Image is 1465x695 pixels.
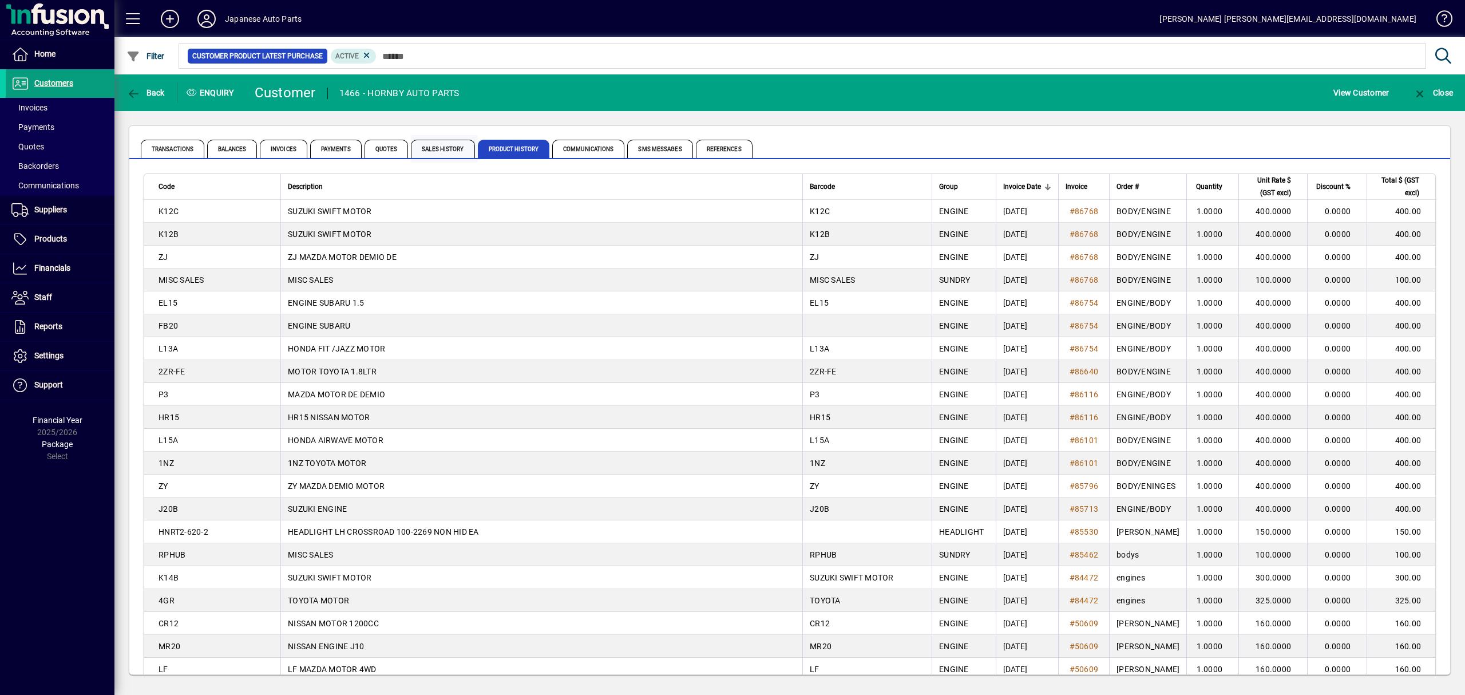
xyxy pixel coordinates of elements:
[1307,223,1367,246] td: 0.0000
[34,205,67,214] span: Suppliers
[1109,291,1186,314] td: ENGINE/BODY
[939,504,969,514] span: ENGINE
[1109,314,1186,337] td: ENGINE/BODY
[1307,314,1367,337] td: 0.0000
[225,10,302,28] div: Japanese Auto Parts
[1109,429,1186,452] td: BODY/ENGINE
[1070,367,1075,376] span: #
[1186,200,1238,223] td: 1.0000
[159,180,175,193] span: Code
[1314,180,1361,193] div: Discount %
[1075,642,1098,651] span: 50609
[1109,406,1186,429] td: ENGINE/BODY
[6,40,114,69] a: Home
[1066,457,1103,469] a: #86101
[1238,475,1307,497] td: 400.0000
[1159,10,1416,28] div: [PERSON_NAME] [PERSON_NAME][EMAIL_ADDRESS][DOMAIN_NAME]
[1066,617,1103,630] a: #50609
[6,313,114,341] a: Reports
[1066,205,1103,218] a: #86768
[1401,82,1465,103] app-page-header-button: Close enquiry
[1109,360,1186,383] td: BODY/ENGINE
[996,429,1058,452] td: [DATE]
[1186,337,1238,360] td: 1.0000
[1075,367,1098,376] span: 86640
[1238,200,1307,223] td: 400.0000
[1066,180,1087,193] span: Invoice
[11,103,47,112] span: Invoices
[810,180,835,193] span: Barcode
[1075,573,1098,582] span: 84472
[939,413,969,422] span: ENGINE
[939,436,969,445] span: ENGINE
[255,84,316,102] div: Customer
[1116,180,1139,193] span: Order #
[1186,314,1238,337] td: 1.0000
[6,283,114,312] a: Staff
[159,252,168,262] span: ZJ
[260,140,307,158] span: Invoices
[1186,360,1238,383] td: 1.0000
[810,275,856,285] span: MISC SALES
[1075,619,1098,628] span: 50609
[996,406,1058,429] td: [DATE]
[1075,321,1098,330] span: 86754
[810,230,830,239] span: K12B
[1186,429,1238,452] td: 1.0000
[1075,344,1098,353] span: 86754
[1075,413,1098,422] span: 86116
[939,390,969,399] span: ENGINE
[1367,543,1435,566] td: 100.00
[939,207,969,216] span: ENGINE
[1428,2,1451,40] a: Knowledge Base
[1238,223,1307,246] td: 400.0000
[6,117,114,137] a: Payments
[6,254,114,283] a: Financials
[11,123,54,132] span: Payments
[552,140,624,158] span: Communications
[159,390,169,399] span: P3
[1307,497,1367,520] td: 0.0000
[996,452,1058,475] td: [DATE]
[1367,383,1435,406] td: 400.00
[996,520,1058,543] td: [DATE]
[188,9,225,29] button: Profile
[288,481,385,491] span: ZY MAZDA DEMIO MOTOR
[11,142,44,151] span: Quotes
[996,337,1058,360] td: [DATE]
[1307,520,1367,543] td: 0.0000
[1316,180,1351,193] span: Discount %
[1066,228,1103,240] a: #86768
[810,459,825,468] span: 1NZ
[34,78,73,88] span: Customers
[6,137,114,156] a: Quotes
[939,275,971,285] span: SUNDRY
[1186,543,1238,566] td: 1.0000
[810,413,830,422] span: HR15
[1109,223,1186,246] td: BODY/ENGINE
[1066,365,1103,378] a: #86640
[996,268,1058,291] td: [DATE]
[1066,503,1103,515] a: #85713
[288,298,364,307] span: ENGINE SUBARU 1.5
[1066,548,1103,561] a: #85462
[1070,481,1075,491] span: #
[1066,180,1103,193] div: Invoice
[331,49,377,64] mat-chip: Product Activation Status: Active
[810,298,829,307] span: EL15
[6,98,114,117] a: Invoices
[1410,82,1456,103] button: Close
[1238,520,1307,543] td: 150.0000
[159,436,178,445] span: L15A
[1075,230,1098,239] span: 86768
[288,275,334,285] span: MISC SALES
[1070,230,1075,239] span: #
[1070,504,1075,514] span: #
[1367,475,1435,497] td: 400.00
[1066,411,1103,424] a: #86116
[1307,543,1367,566] td: 0.0000
[1367,314,1435,337] td: 400.00
[159,367,185,376] span: 2ZR-FE
[939,180,958,193] span: Group
[939,180,989,193] div: Group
